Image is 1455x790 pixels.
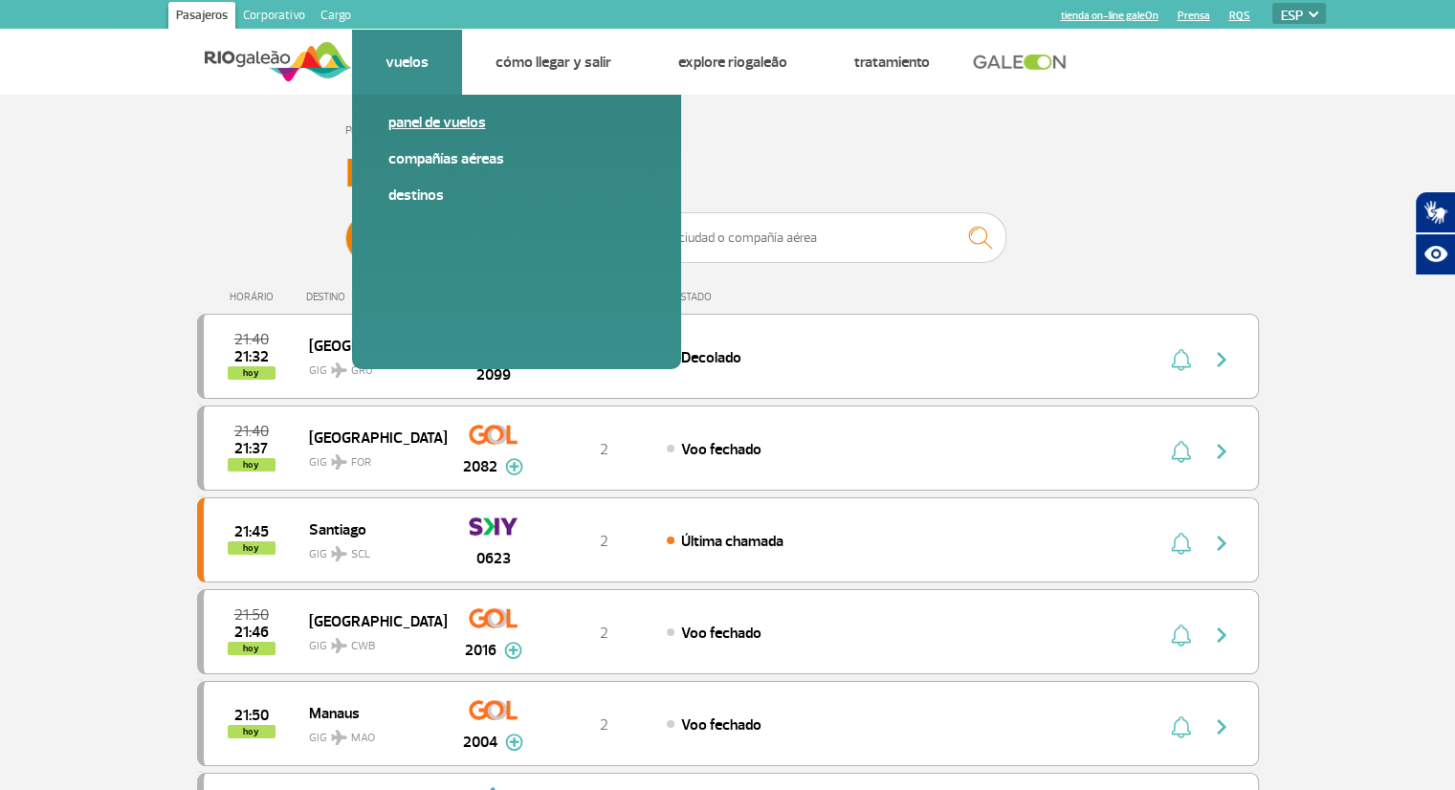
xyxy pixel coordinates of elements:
span: 2025-08-27 21:40:00 [234,425,269,438]
a: Destinos [388,185,645,206]
a: Cómo llegar y salir [496,53,611,72]
div: Plugin de acessibilidade da Hand Talk. [1415,191,1455,275]
div: DESTINO [306,291,446,303]
img: seta-direita-painel-voo.svg [1210,624,1233,647]
span: CWB [351,638,375,655]
img: destiny_airplane.svg [331,730,347,745]
img: mais-info-painel-voo.svg [505,734,523,751]
img: seta-direita-painel-voo.svg [1210,715,1233,738]
img: sino-painel-voo.svg [1171,532,1191,555]
span: [GEOGRAPHIC_DATA] [309,333,431,358]
img: sino-painel-voo.svg [1171,348,1191,371]
a: Explore RIOgaleão [678,53,787,72]
span: [GEOGRAPHIC_DATA] [309,425,431,450]
span: 2025-08-27 21:32:00 [234,350,269,363]
span: hoy [228,725,276,738]
img: destiny_airplane.svg [331,546,347,561]
a: tienda on-line galeOn [1061,10,1158,22]
span: Santiago [309,516,431,541]
a: Cargo [313,2,359,33]
span: 2025-08-27 21:46:00 [234,625,269,639]
span: [GEOGRAPHIC_DATA] [309,608,431,633]
span: FOR [351,454,371,472]
img: destiny_airplane.svg [331,454,347,470]
h3: Panel de Vuelos [345,150,1111,198]
span: hoy [228,458,276,472]
button: Abrir recursos assistivos. [1415,233,1455,275]
span: hoy [228,366,276,380]
span: GIG [309,352,431,380]
a: Panel de vuelos [388,112,645,133]
span: GRU [351,362,373,380]
a: Prensa [1178,10,1210,22]
span: 2016 [465,639,496,662]
span: 2 [600,440,608,459]
img: destiny_airplane.svg [331,638,347,653]
img: mais-info-painel-voo.svg [505,458,523,475]
span: 2 [600,624,608,643]
span: SCL [351,546,370,563]
span: Voo fechado [681,440,761,459]
span: 2099 [476,363,511,386]
a: Página de inicio [345,123,416,138]
span: GIG [309,444,431,472]
span: 2025-08-27 21:37:00 [234,442,268,455]
span: 2 [600,532,608,551]
span: MAO [351,730,375,747]
span: 2025-08-27 21:45:00 [234,525,269,538]
span: 2 [600,715,608,735]
span: 2025-08-27 21:50:00 [234,608,269,622]
span: hoy [228,541,276,555]
span: 2004 [463,731,497,754]
div: ESTADO [666,291,822,303]
a: Vuelos [386,53,429,72]
img: seta-direita-painel-voo.svg [1210,348,1233,371]
span: 2025-08-27 21:40:00 [234,333,269,346]
span: GIG [309,536,431,563]
a: Pasajeros [168,2,235,33]
img: destiny_airplane.svg [331,362,347,378]
a: Compañías aéreas [388,148,645,169]
span: hoy [228,642,276,655]
a: Tratamiento [854,53,930,72]
span: 0623 [476,547,511,570]
img: mais-info-painel-voo.svg [504,642,522,659]
div: HORÁRIO [203,291,307,303]
button: Abrir tradutor de língua de sinais. [1415,191,1455,233]
img: sino-painel-voo.svg [1171,624,1191,647]
span: 2025-08-27 21:50:00 [234,709,269,722]
img: seta-direita-painel-voo.svg [1210,532,1233,555]
span: GIG [309,719,431,747]
span: Manaus [309,700,431,725]
span: Voo fechado [681,715,761,735]
a: RQS [1229,10,1250,22]
span: Decolado [681,348,741,367]
img: seta-direita-painel-voo.svg [1210,440,1233,463]
img: sino-painel-voo.svg [1171,715,1191,738]
span: Voo fechado [681,624,761,643]
img: sino-painel-voo.svg [1171,440,1191,463]
span: 2082 [463,455,497,478]
input: Vuelo, ciudad o compañía aérea [624,212,1006,263]
a: Corporativo [235,2,313,33]
span: Última chamada [681,532,783,551]
span: GIG [309,627,431,655]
